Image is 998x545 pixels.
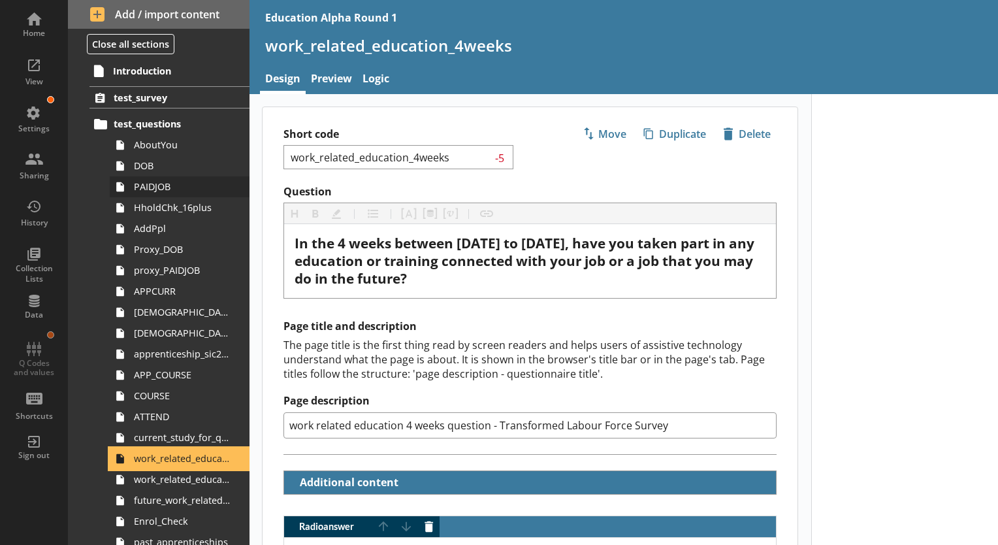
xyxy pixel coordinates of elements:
span: Proxy_DOB [134,243,232,256]
div: Settings [11,124,57,134]
a: current_study_for_qual [110,427,249,448]
a: work_related_education_4weeks [110,448,249,469]
span: ATTEND [134,410,232,423]
span: current_study_for_qual [134,431,232,444]
button: Move [577,123,632,145]
a: APP_COURSE [110,365,249,386]
a: work_related_education_3m [110,469,249,490]
label: Page description [283,394,777,408]
span: [DEMOGRAPHIC_DATA]_main_job [134,306,232,318]
span: Delete [718,124,776,144]
span: DOB [134,159,232,172]
div: Sharing [11,171,57,181]
button: Delete answer [419,516,440,537]
span: COURSE [134,389,232,402]
div: Data [11,310,57,320]
span: AboutYou [134,139,232,151]
div: Shortcuts [11,411,57,421]
span: Introduction [113,65,227,77]
a: Logic [357,66,394,94]
span: work_related_education_3m [134,473,232,486]
a: Preview [306,66,357,94]
span: test_survey [114,91,227,104]
span: PAIDJOB [134,180,232,193]
div: Home [11,28,57,39]
div: View [11,76,57,87]
a: HholdChk_16plus [110,197,249,218]
span: -5 [492,151,508,163]
span: In the 4 weeks between [DATE] to [DATE], have you taken part in any education or training connect... [295,234,758,288]
a: DOB [110,156,249,176]
div: The page title is the first thing read by screen readers and helps users of assistive technology ... [283,338,777,381]
span: APPCURR [134,285,232,297]
h1: work_related_education_4weeks [265,35,982,56]
span: test_questions [114,118,227,130]
h2: Page title and description [283,320,777,333]
div: Sign out [11,450,57,461]
span: [DEMOGRAPHIC_DATA]_soc2020_job_title [134,327,232,339]
div: History [11,218,57,228]
span: AddPpl [134,222,232,235]
button: Delete [717,123,777,145]
span: Move [577,124,632,144]
span: work_related_education_4weeks [134,452,232,465]
span: Duplicate [638,124,711,144]
a: Enrol_Check [110,511,249,532]
button: Additional content [289,471,401,494]
div: Collection Lists [11,263,57,284]
label: Short code [283,127,530,141]
a: test_survey [89,86,249,108]
button: Close all sections [87,34,174,54]
span: future_work_related_education_3m [134,494,232,506]
div: Education Alpha Round 1 [265,10,397,25]
label: Question [283,185,777,199]
a: PAIDJOB [110,176,249,197]
span: HholdChk_16plus [134,201,232,214]
a: future_work_related_education_3m [110,490,249,511]
a: COURSE [110,386,249,406]
div: Question [295,235,765,288]
span: apprenticeship_sic2007_industry [134,348,232,360]
span: Enrol_Check [134,515,232,527]
span: Radio answer [284,522,373,531]
a: proxy_PAIDJOB [110,260,249,281]
a: [DEMOGRAPHIC_DATA]_main_job [110,302,249,323]
a: AddPpl [110,218,249,239]
span: proxy_PAIDJOB [134,264,232,276]
button: Duplicate [637,123,712,145]
a: [DEMOGRAPHIC_DATA]_soc2020_job_title [110,323,249,344]
a: Design [260,66,306,94]
span: APP_COURSE [134,369,232,381]
a: test_questions [89,114,249,135]
a: ATTEND [110,406,249,427]
a: AboutYou [110,135,249,156]
a: apprenticeship_sic2007_industry [110,344,249,365]
a: APPCURR [110,281,249,302]
a: Proxy_DOB [110,239,249,260]
span: Add / import content [90,7,228,22]
a: Introduction [89,60,249,81]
